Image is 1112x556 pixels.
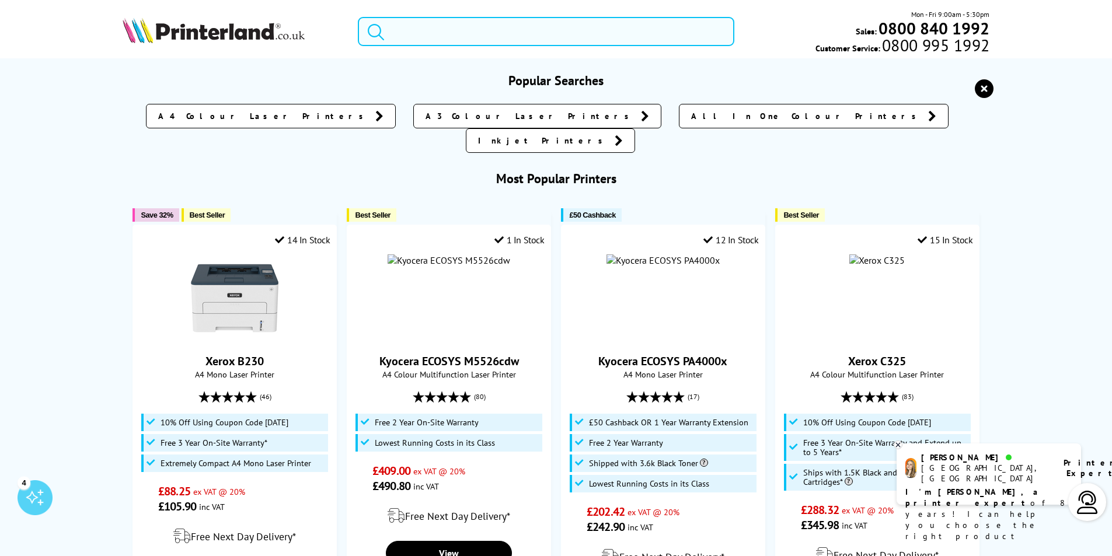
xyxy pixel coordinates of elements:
[921,463,1049,484] div: [GEOGRAPHIC_DATA], [GEOGRAPHIC_DATA]
[803,418,931,427] span: 10% Off Using Coupon Code [DATE]
[849,254,905,266] img: Xerox C325
[379,354,519,369] a: Kyocera ECOSYS M5526cdw
[902,386,914,408] span: (83)
[193,486,245,497] span: ex VAT @ 20%
[569,211,615,219] span: £50 Cashback
[803,438,968,457] span: Free 3 Year On-Site Warranty and Extend up to 5 Years*
[879,18,989,39] b: 0800 840 1992
[466,128,635,153] a: Inkjet Printers
[199,501,225,512] span: inc VAT
[589,459,708,468] span: Shipped with 3.6k Black Toner
[123,18,344,46] a: Printerland Logo
[691,110,922,122] span: All In One Colour Printers
[123,18,305,43] img: Printerland Logo
[598,354,727,369] a: Kyocera ECOSYS PA4000x
[589,438,663,447] span: Free 2 Year Warranty
[587,519,625,534] span: £242.90
[133,208,179,222] button: Save 32%
[703,234,758,246] div: 12 In Stock
[413,481,439,492] span: inc VAT
[848,354,906,369] a: Xerox C325
[921,452,1049,463] div: [PERSON_NAME]
[628,522,653,533] span: inc VAT
[880,40,989,51] span: 0800 995 1992
[375,418,479,427] span: Free 2 Year On-Site Warranty
[191,333,278,344] a: Xerox B230
[161,418,288,427] span: 10% Off Using Coupon Code [DATE]
[494,234,545,246] div: 1 In Stock
[161,459,311,468] span: Extremely Compact A4 Mono Laser Printer
[161,438,267,447] span: Free 3 Year On-Site Warranty*
[877,23,989,34] a: 0800 840 1992
[801,517,839,533] span: £345.98
[139,369,330,380] span: A4 Mono Laser Printer
[158,499,196,514] span: £105.90
[801,502,839,517] span: £288.32
[911,9,989,20] span: Mon - Fri 9:00am - 5:30pm
[205,354,264,369] a: Xerox B230
[123,72,990,89] h3: Popular Searches
[355,211,391,219] span: Best Seller
[139,520,330,552] div: modal_delivery
[918,234,972,246] div: 15 In Stock
[474,386,486,408] span: (80)
[679,104,949,128] a: All In One Colour Printers
[158,484,190,499] span: £88.25
[856,26,877,37] span: Sales:
[141,211,173,219] span: Save 32%
[275,234,330,246] div: 14 In Stock
[782,369,972,380] span: A4 Colour Multifunction Laser Printer
[1076,491,1099,514] img: user-headset-light.svg
[589,418,748,427] span: £50 Cashback OR 1 Year Warranty Extension
[375,438,495,447] span: Lowest Running Costs in its Class
[388,254,510,266] img: Kyocera ECOSYS M5526cdw
[146,104,396,128] a: A4 Colour Laser Printers
[372,463,410,478] span: £409.00
[191,254,278,342] img: Xerox B230
[353,369,544,380] span: A4 Colour Multifunction Laser Printer
[905,458,916,478] img: amy-livechat.png
[589,479,709,488] span: Lowest Running Costs in its Class
[372,478,410,494] span: £490.80
[842,505,894,516] span: ex VAT @ 20%
[587,504,625,519] span: £202.42
[123,170,990,187] h3: Most Popular Printers
[803,468,968,487] span: Ships with 1.5K Black and 1K CMY Toner Cartridges*
[182,208,231,222] button: Best Seller
[260,386,271,408] span: (46)
[478,135,609,146] span: Inkjet Printers
[567,369,758,380] span: A4 Mono Laser Printer
[606,254,720,266] img: Kyocera ECOSYS PA4000x
[426,110,635,122] span: A3 Colour Laser Printers
[18,476,30,489] div: 4
[628,506,679,517] span: ex VAT @ 20%
[561,208,621,222] button: £50 Cashback
[783,211,819,219] span: Best Seller
[158,110,369,122] span: A4 Colour Laser Printers
[842,520,867,531] span: inc VAT
[775,208,825,222] button: Best Seller
[815,40,989,54] span: Customer Service:
[190,211,225,219] span: Best Seller
[353,499,544,532] div: modal_delivery
[358,17,734,46] input: Search product or brand
[905,487,1072,542] p: of 8 years! I can help you choose the right product
[688,386,699,408] span: (17)
[905,487,1041,508] b: I'm [PERSON_NAME], a printer expert
[413,104,661,128] a: A3 Colour Laser Printers
[347,208,396,222] button: Best Seller
[413,466,465,477] span: ex VAT @ 20%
